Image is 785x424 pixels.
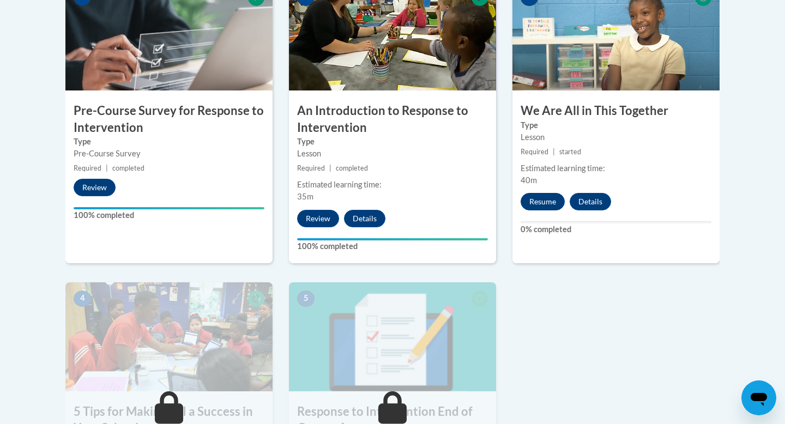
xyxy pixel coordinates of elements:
label: Type [297,136,488,148]
label: 100% completed [297,240,488,252]
div: Lesson [521,131,711,143]
label: 100% completed [74,209,264,221]
span: Required [297,164,325,172]
span: completed [336,164,368,172]
h3: We Are All in This Together [512,102,720,119]
span: 40m [521,175,537,185]
button: Details [344,210,385,227]
button: Review [297,210,339,227]
div: Pre-Course Survey [74,148,264,160]
div: Your progress [74,207,264,209]
div: Estimated learning time: [297,179,488,191]
h3: An Introduction to Response to Intervention [289,102,496,136]
span: 4 [74,290,91,307]
span: Required [521,148,548,156]
span: 35m [297,192,313,201]
label: Type [74,136,264,148]
button: Resume [521,193,565,210]
span: started [559,148,581,156]
span: 5 [297,290,315,307]
span: | [329,164,331,172]
img: Course Image [289,282,496,391]
span: | [553,148,555,156]
button: Review [74,179,116,196]
span: completed [112,164,144,172]
div: Lesson [297,148,488,160]
span: Required [74,164,101,172]
img: Course Image [65,282,273,391]
label: Type [521,119,711,131]
iframe: Button to launch messaging window [741,380,776,415]
label: 0% completed [521,223,711,235]
span: | [106,164,108,172]
div: Estimated learning time: [521,162,711,174]
h3: Pre-Course Survey for Response to Intervention [65,102,273,136]
div: Your progress [297,238,488,240]
button: Details [570,193,611,210]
